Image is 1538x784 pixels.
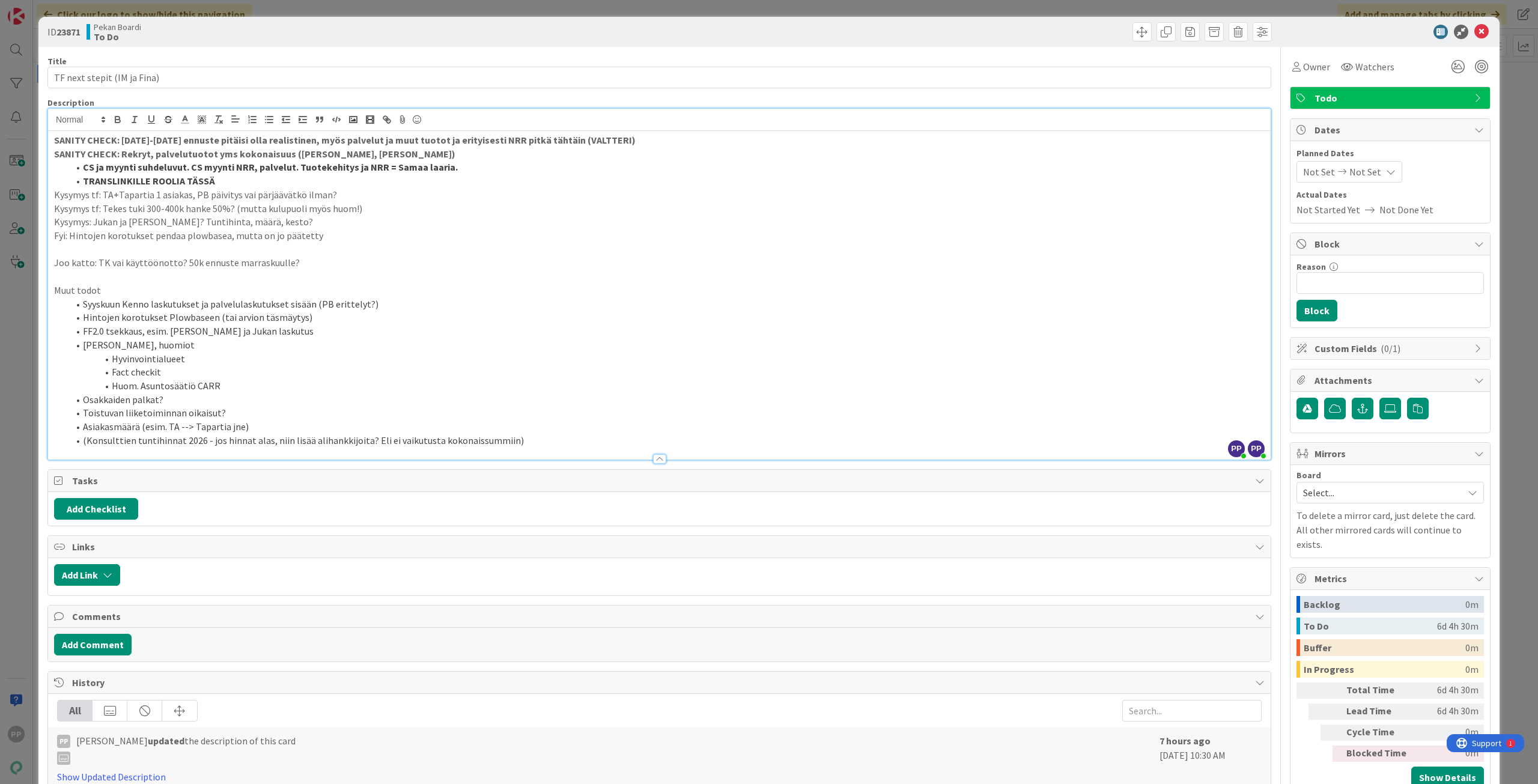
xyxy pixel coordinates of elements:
span: ( 0/1 ) [1381,342,1400,354]
div: Backlog [1304,596,1465,613]
span: ID [47,25,81,39]
button: Add Checklist [54,498,138,520]
span: Comments [72,609,1249,624]
div: All [58,700,93,721]
strong: SANITY CHECK: [DATE]-[DATE] ennuste pitäisi olla realistinen, myös palvelut ja muut tuotot ja eri... [54,134,636,146]
input: type card name here... [47,67,1271,88]
span: Metrics [1315,571,1468,586]
button: Block [1296,300,1337,321]
span: Custom Fields [1315,341,1468,356]
b: To Do [94,32,141,41]
p: Joo katto: TK vai käyttöönotto? 50k ennuste marraskuulle? [54,256,1265,270]
li: FF2.0 tsekkaus, esim. [PERSON_NAME] ja Jukan laskutus [68,324,1265,338]
li: Fact checkit [68,365,1265,379]
strong: TRANSLINKILLE ROOLIA TÄSSÄ [83,175,215,187]
button: Add Comment [54,634,132,655]
span: Owner [1303,59,1330,74]
span: Description [47,97,94,108]
b: 7 hours ago [1160,735,1211,747]
span: Support [25,2,55,16]
span: Watchers [1355,59,1394,74]
span: Tasks [72,473,1249,488]
div: Lead Time [1346,703,1412,720]
span: Dates [1315,123,1468,137]
div: 0m [1465,596,1479,613]
div: 0m [1417,746,1479,762]
div: Total Time [1346,682,1412,699]
strong: SANITY CHECK: Rekryt, palvelutuotot yms kokonaisuus ([PERSON_NAME], [PERSON_NAME]) [54,148,455,160]
p: To delete a mirror card, just delete the card. All other mirrored cards will continue to exists. [1296,508,1484,552]
span: Planned Dates [1296,147,1484,160]
input: Search... [1122,700,1262,722]
div: 6d 4h 30m [1417,682,1479,699]
strong: CS ja myynti suhdeluvut. CS myynti NRR, palvelut. Tuotekehitys ja NRR = Samaa laaria. [83,161,458,173]
span: Board [1296,471,1321,479]
span: Block [1315,237,1468,251]
b: 23871 [56,26,81,38]
p: Fyi: Hintojen korotukset pendaa plowbasea, mutta on jo päätetty [54,229,1265,243]
label: Title [47,56,67,67]
li: Hyvinvointialueet [68,352,1265,366]
div: 6d 4h 30m [1437,618,1479,634]
li: Huom. Asuntosäätiö CARR [68,379,1265,393]
span: Select... [1303,484,1457,501]
p: Kysymys tf: Tekes tuki 300-400k hanke 50%? (mutta kulupuoli myös huom!) [54,202,1265,216]
a: Show Updated Description [57,771,166,783]
span: Not Started Yet [1296,202,1360,217]
b: updated [148,735,184,747]
div: 0m [1417,725,1479,741]
li: [PERSON_NAME], huomiot [68,338,1265,352]
span: Mirrors [1315,446,1468,461]
li: (Konsulttien tuntihinnat 2026 - jos hinnat alas, niin lisää alihankkijoita? Eli ei vaikutusta kok... [68,434,1265,448]
li: Osakkaiden palkat? [68,393,1265,407]
p: Kysymys: Jukan ja [PERSON_NAME]? Tuntihinta, määrä, kesto? [54,215,1265,229]
div: To Do [1304,618,1437,634]
span: PP [1248,440,1265,457]
span: PP [1228,440,1245,457]
div: Buffer [1304,639,1465,656]
div: Blocked Time [1346,746,1412,762]
p: Muut todot [54,284,1265,297]
span: Not Set [1303,165,1335,179]
span: Not Done Yet [1379,202,1433,217]
div: 0m [1465,639,1479,656]
div: Cycle Time [1346,725,1412,741]
div: PP [57,735,70,748]
div: 6d 4h 30m [1417,703,1479,720]
span: Links [72,539,1249,554]
div: [DATE] 10:30 AM [1160,734,1262,784]
div: 1 [62,5,65,14]
div: In Progress [1304,661,1465,678]
li: Syyskuun Kenno laskutukset ja palvelulaskutukset sisään (PB erittelyt?) [68,297,1265,311]
li: Asiakasmäärä (esim. TA --> Tapartia jne) [68,420,1265,434]
li: Hintojen korotukset Plowbaseen (tai arvion täsmäytys) [68,311,1265,324]
button: Add Link [54,564,120,586]
span: History [72,675,1249,690]
span: Todo [1315,91,1468,105]
span: Pekan Boardi [94,22,141,32]
label: Reason [1296,261,1326,272]
span: Actual Dates [1296,189,1484,201]
li: Toistuvan liiketoiminnan oikaisut? [68,406,1265,420]
span: Attachments [1315,373,1468,387]
span: Not Set [1349,165,1381,179]
div: 0m [1465,661,1479,678]
span: [PERSON_NAME] the description of this card [76,734,296,765]
p: Kysymys tf: TA+Tapartia 1 asiakas, PB päivitys vai pärjäävätkö ilman? [54,188,1265,202]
